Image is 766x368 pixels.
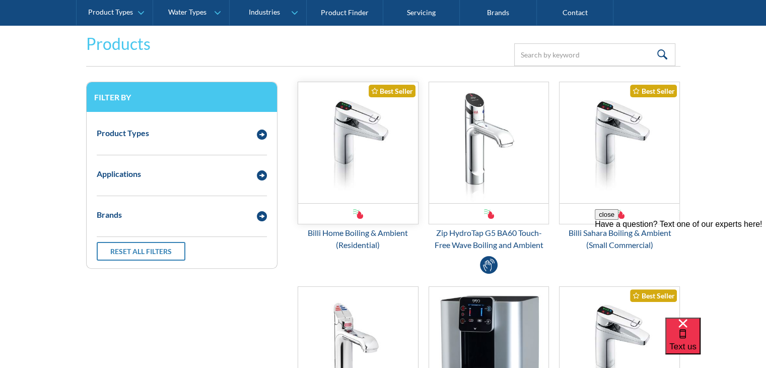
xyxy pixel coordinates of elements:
div: Water Types [168,8,206,17]
a: Reset all filters [97,242,185,261]
div: Applications [97,168,141,180]
h2: Products [86,32,151,56]
div: Best Seller [369,85,415,97]
iframe: podium webchat widget bubble [665,318,766,368]
div: Industries [248,8,280,17]
img: Billi Sahara Boiling & Ambient (Small Commercial) [560,82,679,203]
h3: Filter by [94,92,269,102]
div: Zip HydroTap G5 BA60 Touch-Free Wave Boiling and Ambient [429,227,549,251]
div: Brands [97,209,122,221]
a: Zip HydroTap G5 BA60 Touch-Free Wave Boiling and AmbientZip HydroTap G5 BA60 Touch-Free Wave Boil... [429,82,549,251]
div: Product Types [88,8,133,17]
a: Billi Sahara Boiling & Ambient (Small Commercial)Best SellerBilli Sahara Boiling & Ambient (Small... [559,82,680,251]
iframe: podium webchat widget prompt [595,209,766,330]
a: Billi Home Boiling & Ambient (Residential)Best SellerBilli Home Boiling & Ambient (Residential) [298,82,419,251]
div: Product Types [97,127,149,139]
div: Billi Home Boiling & Ambient (Residential) [298,227,419,251]
div: Billi Sahara Boiling & Ambient (Small Commercial) [559,227,680,251]
div: Best Seller [630,85,677,97]
img: Zip HydroTap G5 BA60 Touch-Free Wave Boiling and Ambient [429,82,549,203]
img: Billi Home Boiling & Ambient (Residential) [298,82,418,203]
input: Search by keyword [514,43,675,66]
